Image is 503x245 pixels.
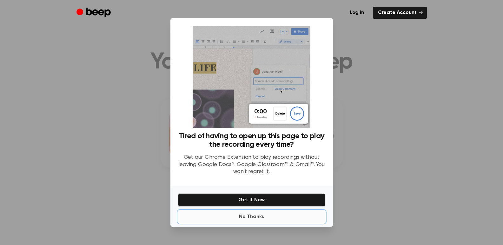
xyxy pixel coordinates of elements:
h3: Tired of having to open up this page to play the recording every time? [178,132,325,149]
a: Log in [345,7,369,19]
a: Create Account [373,7,427,19]
img: Beep extension in action [193,26,310,128]
button: Get It Now [178,193,325,207]
a: Beep [76,7,112,19]
p: Get our Chrome Extension to play recordings without leaving Google Docs™, Google Classroom™, & Gm... [178,154,325,176]
button: No Thanks [178,210,325,223]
